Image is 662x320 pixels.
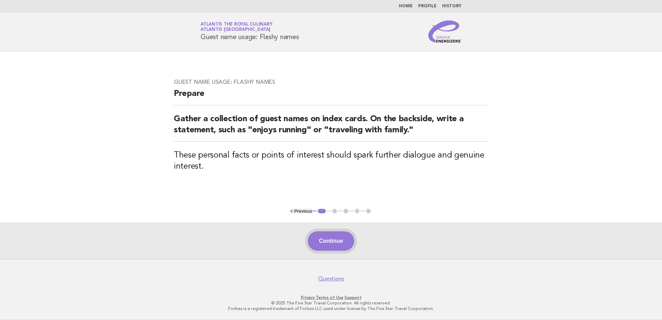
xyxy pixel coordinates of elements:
p: · · [119,295,543,300]
img: Service Energizers [428,20,462,43]
a: Support [345,295,361,300]
a: Profile [418,4,437,8]
h3: Guest name usage: Flashy names [174,79,488,86]
button: 1 [317,208,327,215]
h3: These personal facts or points of interest should spark further dialogue and genuine interest. [174,150,488,172]
button: Continue [308,231,354,251]
a: Privacy [301,295,315,300]
p: © 2025 The Five Star Travel Corporation. All rights reserved. [119,300,543,306]
a: Home [399,4,413,8]
a: Terms of Use [316,295,343,300]
a: Questions [318,275,344,282]
p: Forbes is a registered trademark of Forbes LLC used under license by The Five Star Travel Corpora... [119,306,543,311]
h2: Gather a collection of guest names on index cards. On the backside, write a statement, such as "e... [174,114,488,142]
h2: Prepare [174,88,488,105]
button: < Previous [290,208,312,214]
a: History [442,4,462,8]
span: Atlantis [GEOGRAPHIC_DATA] [200,28,270,32]
a: Atlantis the Royal CulinaryAtlantis [GEOGRAPHIC_DATA] [200,22,272,32]
h1: Guest name usage: Flashy names [200,23,299,41]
